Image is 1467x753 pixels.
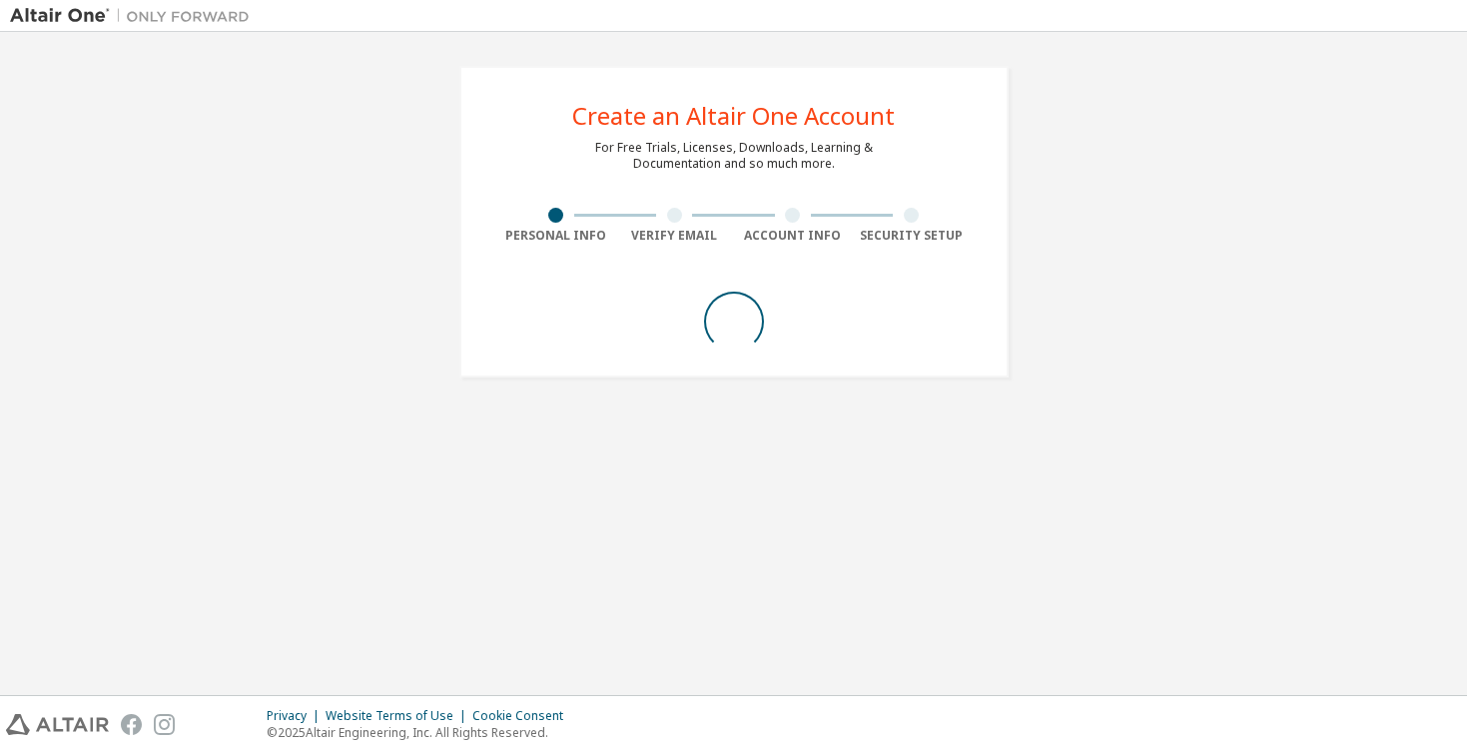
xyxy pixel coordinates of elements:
div: Create an Altair One Account [572,104,895,128]
img: Altair One [10,6,260,26]
div: Personal Info [497,228,616,244]
div: Cookie Consent [472,708,575,724]
p: © 2025 Altair Engineering, Inc. All Rights Reserved. [267,724,575,741]
div: Security Setup [852,228,971,244]
div: Verify Email [615,228,734,244]
img: facebook.svg [121,714,142,735]
img: altair_logo.svg [6,714,109,735]
div: For Free Trials, Licenses, Downloads, Learning & Documentation and so much more. [595,140,873,172]
div: Website Terms of Use [326,708,472,724]
div: Account Info [734,228,853,244]
div: Privacy [267,708,326,724]
img: instagram.svg [154,714,175,735]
